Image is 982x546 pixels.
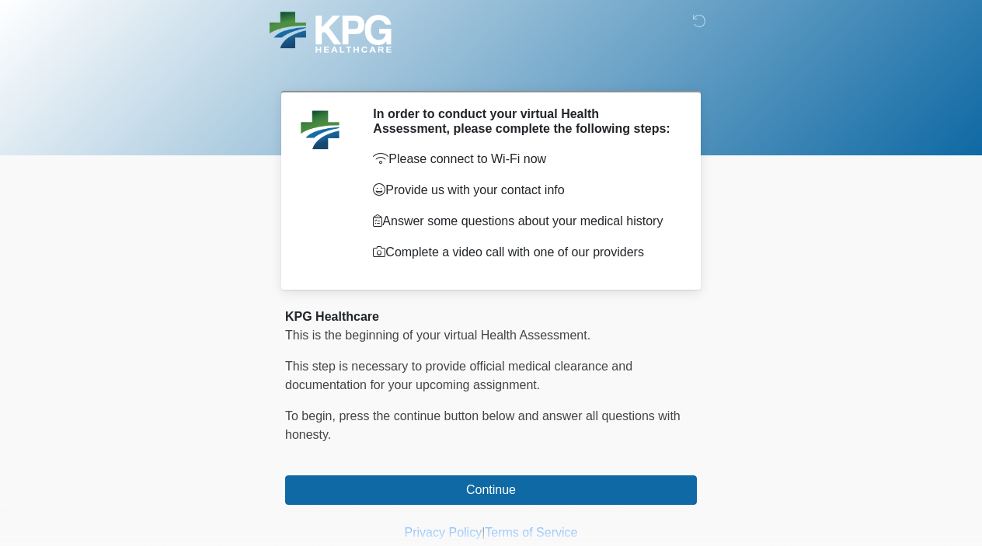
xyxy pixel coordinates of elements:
[405,526,482,539] a: Privacy Policy
[297,106,343,153] img: Agent Avatar
[485,526,577,539] a: Terms of Service
[373,150,674,169] p: Please connect to Wi-Fi now
[285,329,590,342] span: This is the beginning of your virtual Health Assessment.
[285,308,697,326] div: KPG Healthcare
[373,181,674,200] p: Provide us with your contact info
[270,12,392,53] img: KPG Healthcare Logo
[273,56,709,85] h1: ‎ ‎ ‎
[285,360,632,391] span: This step is necessary to provide official medical clearance and documentation for your upcoming ...
[373,243,674,262] p: Complete a video call with one of our providers
[482,526,485,539] a: |
[285,475,697,505] button: Continue
[285,409,681,441] span: To begin, ﻿﻿﻿﻿﻿﻿﻿﻿﻿﻿﻿﻿﻿﻿﻿﻿﻿press the continue button below and answer all questions with honesty.
[373,212,674,231] p: Answer some questions about your medical history
[373,106,674,136] h2: In order to conduct your virtual Health Assessment, please complete the following steps:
